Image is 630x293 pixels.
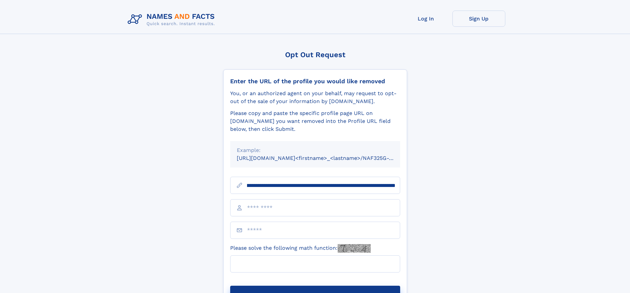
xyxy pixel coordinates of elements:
[230,90,400,105] div: You, or an authorized agent on your behalf, may request to opt-out of the sale of your informatio...
[237,146,394,154] div: Example:
[230,109,400,133] div: Please copy and paste the specific profile page URL on [DOMAIN_NAME] you want removed into the Pr...
[399,11,452,27] a: Log In
[230,244,371,253] label: Please solve the following math function:
[452,11,505,27] a: Sign Up
[237,155,413,161] small: [URL][DOMAIN_NAME]<firstname>_<lastname>/NAF325G-xxxxxxxx
[230,78,400,85] div: Enter the URL of the profile you would like removed
[223,51,407,59] div: Opt Out Request
[125,11,220,28] img: Logo Names and Facts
